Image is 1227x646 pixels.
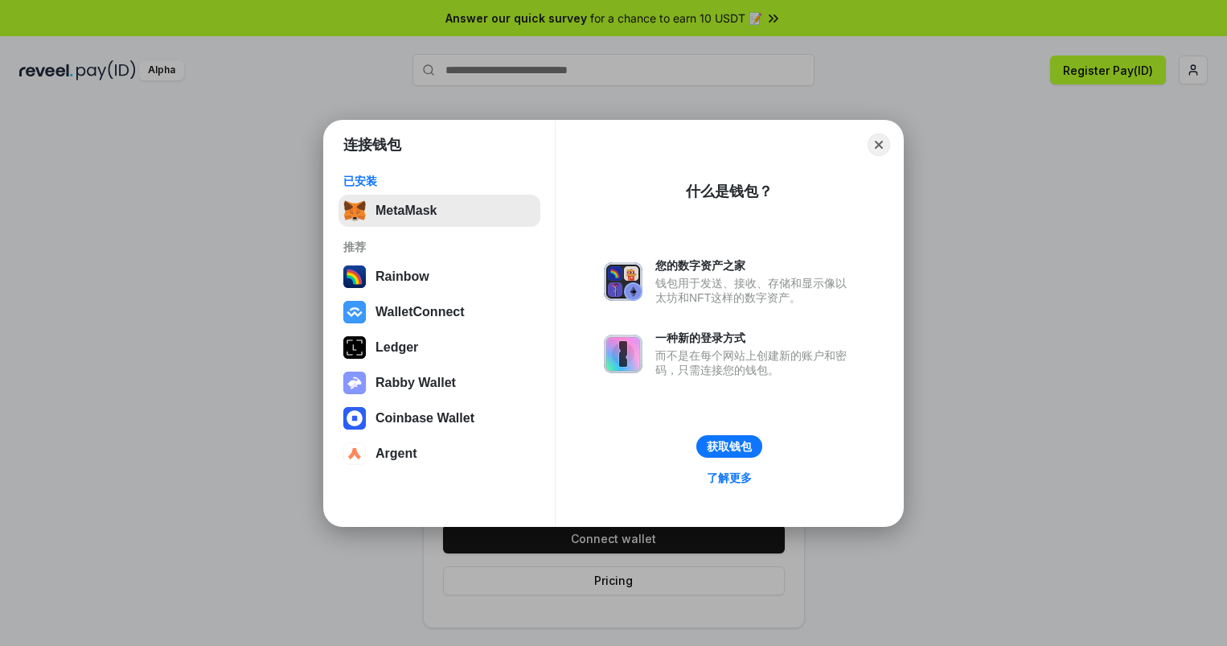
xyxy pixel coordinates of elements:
div: 了解更多 [707,471,752,485]
img: svg+xml,%3Csvg%20xmlns%3D%22http%3A%2F%2Fwww.w3.org%2F2000%2Fsvg%22%20fill%3D%22none%22%20viewBox... [343,372,366,394]
div: Rainbow [375,270,429,284]
button: Close [868,134,890,156]
button: 获取钱包 [696,435,762,458]
div: MetaMask [375,204,437,218]
div: 推荐 [343,240,536,254]
div: WalletConnect [375,305,465,319]
div: 而不是在每个网站上创建新的账户和密码，只需连接您的钱包。 [655,348,855,377]
div: 什么是钱包？ [686,182,773,201]
div: 钱包用于发送、接收、存储和显示像以太坊和NFT这样的数字资产。 [655,276,855,305]
img: svg+xml,%3Csvg%20xmlns%3D%22http%3A%2F%2Fwww.w3.org%2F2000%2Fsvg%22%20fill%3D%22none%22%20viewBox... [604,335,642,373]
div: 获取钱包 [707,439,752,454]
a: 了解更多 [697,467,761,488]
img: svg+xml,%3Csvg%20fill%3D%22none%22%20height%3D%2233%22%20viewBox%3D%220%200%2035%2033%22%20width%... [343,200,366,222]
div: Ledger [375,340,418,355]
button: Rabby Wallet [339,367,540,399]
button: Rainbow [339,261,540,293]
img: svg+xml,%3Csvg%20xmlns%3D%22http%3A%2F%2Fwww.w3.org%2F2000%2Fsvg%22%20width%3D%2228%22%20height%3... [343,336,366,359]
h1: 连接钱包 [343,135,401,154]
div: Coinbase Wallet [375,411,474,426]
img: svg+xml,%3Csvg%20width%3D%2228%22%20height%3D%2228%22%20viewBox%3D%220%200%2028%2028%22%20fill%3D... [343,442,366,465]
img: svg+xml,%3Csvg%20width%3D%22120%22%20height%3D%22120%22%20viewBox%3D%220%200%20120%20120%22%20fil... [343,265,366,288]
button: Argent [339,438,540,470]
div: 一种新的登录方式 [655,331,855,345]
img: svg+xml,%3Csvg%20width%3D%2228%22%20height%3D%2228%22%20viewBox%3D%220%200%2028%2028%22%20fill%3D... [343,407,366,430]
img: svg+xml,%3Csvg%20xmlns%3D%22http%3A%2F%2Fwww.w3.org%2F2000%2Fsvg%22%20fill%3D%22none%22%20viewBox... [604,262,642,301]
img: svg+xml,%3Csvg%20width%3D%2228%22%20height%3D%2228%22%20viewBox%3D%220%200%2028%2028%22%20fill%3D... [343,301,366,323]
button: WalletConnect [339,296,540,328]
div: 已安装 [343,174,536,188]
button: MetaMask [339,195,540,227]
button: Coinbase Wallet [339,402,540,434]
div: Rabby Wallet [375,376,456,390]
div: 您的数字资产之家 [655,258,855,273]
div: Argent [375,446,417,461]
button: Ledger [339,331,540,364]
